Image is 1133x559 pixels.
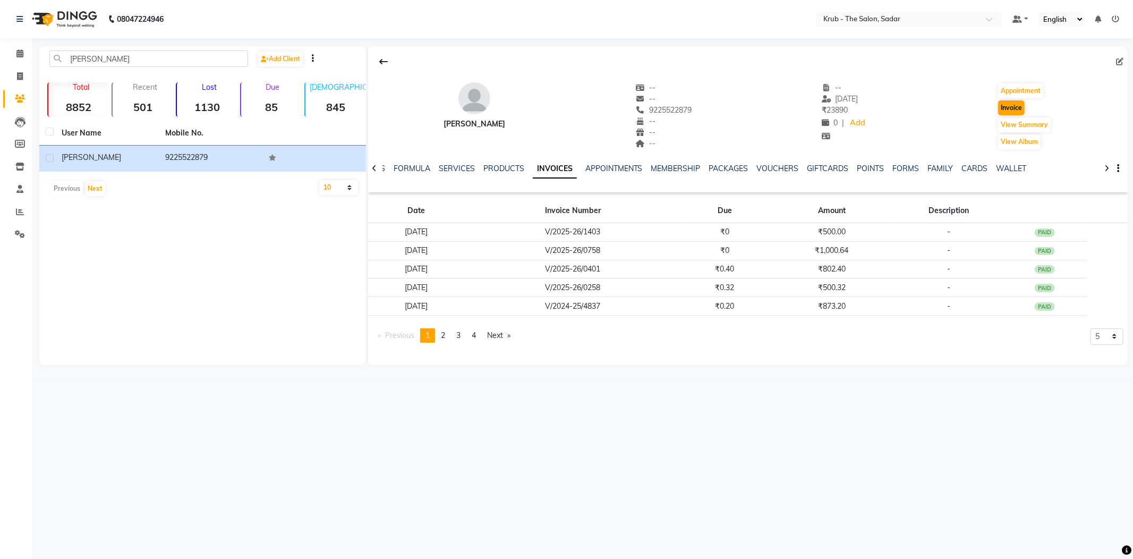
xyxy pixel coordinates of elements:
strong: 8852 [48,100,109,114]
span: 1 [425,331,430,340]
a: WALLET [996,164,1027,173]
a: CARDS [962,164,988,173]
td: ₹0.40 [681,260,768,278]
input: Search by Name/Mobile/Email/Code [49,50,248,67]
span: Previous [385,331,414,340]
img: logo [27,4,100,34]
td: ₹0.20 [681,297,768,316]
td: ₹0 [681,223,768,242]
p: Due [243,82,302,92]
button: Invoice [998,100,1025,115]
span: -- [635,116,655,126]
th: Invoice Number [464,199,682,223]
td: [DATE] [368,223,464,242]
b: 08047224946 [117,4,164,34]
button: Next [85,181,105,196]
div: PAID [1035,284,1055,292]
span: -- [635,83,655,92]
a: APPOINTMENTS [585,164,643,173]
span: [PERSON_NAME] [62,153,121,162]
a: INVOICES [533,159,577,179]
th: Mobile No. [159,121,262,146]
td: [DATE] [368,278,464,297]
p: [DEMOGRAPHIC_DATA] [310,82,367,92]
th: Due [681,199,768,223]
a: MEMBERSHIP [651,164,701,173]
a: FAMILY [928,164,953,173]
span: - [948,227,951,236]
td: [DATE] [368,241,464,260]
div: PAID [1035,302,1055,311]
td: ₹1,000.64 [768,241,896,260]
span: 4 [472,331,476,340]
span: | [842,117,844,129]
span: 2 [441,331,445,340]
td: V/2025-26/1403 [464,223,682,242]
th: User Name [55,121,159,146]
span: 0 [822,118,838,128]
span: 9225522879 [635,105,692,115]
button: View Album [998,134,1041,149]
strong: 501 [113,100,174,114]
th: Description [896,199,1002,223]
th: Amount [768,199,896,223]
span: - [948,264,951,274]
span: - [948,283,951,292]
a: PACKAGES [709,164,748,173]
span: -- [635,139,655,148]
div: PAID [1035,228,1055,237]
td: V/2025-26/0758 [464,241,682,260]
td: ₹0 [681,241,768,260]
p: Recent [117,82,174,92]
a: GIFTCARDS [807,164,849,173]
td: 9225522879 [159,146,262,172]
span: -- [822,83,842,92]
a: PRODUCTS [483,164,524,173]
div: PAID [1035,265,1055,274]
a: POINTS [857,164,884,173]
th: Date [368,199,464,223]
strong: 845 [305,100,367,114]
a: FORMULA [394,164,430,173]
td: V/2025-26/0258 [464,278,682,297]
span: 3 [456,331,461,340]
td: [DATE] [368,297,464,316]
a: SERVICES [439,164,475,173]
nav: Pagination [372,328,516,343]
td: V/2024-25/4837 [464,297,682,316]
div: Back to Client [372,52,395,72]
p: Lost [181,82,238,92]
span: -- [635,94,655,104]
td: ₹802.40 [768,260,896,278]
button: Appointment [998,83,1043,98]
span: [DATE] [822,94,858,104]
span: -- [635,128,655,137]
td: ₹0.32 [681,278,768,297]
strong: 1130 [177,100,238,114]
td: ₹873.20 [768,297,896,316]
img: avatar [458,82,490,114]
td: ₹500.00 [768,223,896,242]
span: - [948,301,951,311]
a: Next [482,328,516,343]
button: View Summary [998,117,1051,132]
a: Add [848,116,867,131]
span: 23890 [822,105,848,115]
span: - [948,245,951,255]
span: ₹ [822,105,827,115]
a: Add Client [258,52,303,66]
div: [PERSON_NAME] [444,118,505,130]
strong: 85 [241,100,302,114]
a: FORMS [893,164,919,173]
td: [DATE] [368,260,464,278]
td: V/2025-26/0401 [464,260,682,278]
div: PAID [1035,247,1055,256]
a: VOUCHERS [757,164,799,173]
td: ₹500.32 [768,278,896,297]
p: Total [53,82,109,92]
